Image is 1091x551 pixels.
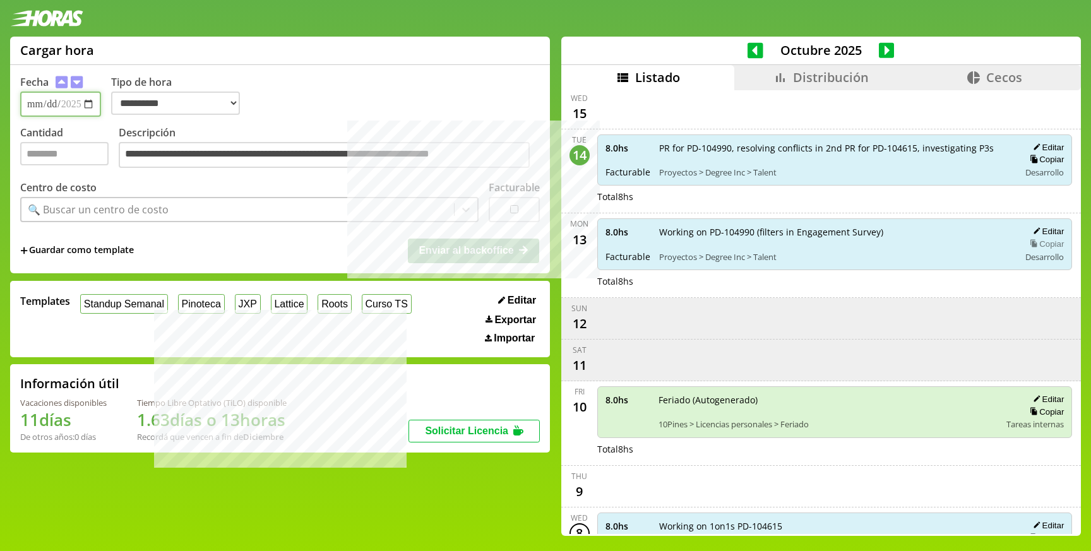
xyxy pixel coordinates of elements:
[494,294,540,307] button: Editar
[1025,167,1064,178] span: Desarrollo
[80,294,168,314] button: Standup Semanal
[1029,142,1064,153] button: Editar
[482,314,540,326] button: Exportar
[318,294,351,314] button: Roots
[111,92,240,115] select: Tipo de hora
[986,69,1022,86] span: Cecos
[271,294,308,314] button: Lattice
[111,75,250,117] label: Tipo de hora
[20,75,49,89] label: Fecha
[573,345,587,355] div: Sat
[605,251,650,263] span: Facturable
[763,42,879,59] span: Octubre 2025
[793,69,869,86] span: Distribución
[28,203,169,216] div: 🔍 Buscar un centro de costo
[571,93,588,104] div: Wed
[635,69,680,86] span: Listado
[569,145,590,165] div: 14
[20,431,107,442] div: De otros años: 0 días
[408,420,540,442] button: Solicitar Licencia
[20,408,107,431] h1: 11 días
[20,181,97,194] label: Centro de costo
[659,251,1011,263] span: Proyectos > Degree Inc > Talent
[1029,394,1064,405] button: Editar
[137,431,287,442] div: Recordá que vencen a fin de
[605,520,650,532] span: 8.0 hs
[243,431,283,442] b: Diciembre
[1026,239,1064,249] button: Copiar
[1026,406,1064,417] button: Copiar
[659,394,998,406] span: Feriado (Autogenerado)
[569,314,590,334] div: 12
[20,126,119,172] label: Cantidad
[570,218,588,229] div: Mon
[20,244,28,258] span: +
[597,191,1073,203] div: Total 8 hs
[1006,418,1064,430] span: Tareas internas
[1029,520,1064,531] button: Editar
[605,226,650,238] span: 8.0 hs
[605,394,650,406] span: 8.0 hs
[489,181,540,194] label: Facturable
[575,386,585,397] div: Fri
[1025,251,1064,263] span: Desarrollo
[20,375,119,392] h2: Información útil
[235,294,261,314] button: JXP
[20,397,107,408] div: Vacaciones disponibles
[659,226,1011,238] span: Working on PD-104990 (filters in Engagement Survey)
[20,294,70,308] span: Templates
[494,314,536,326] span: Exportar
[571,303,587,314] div: Sun
[362,294,412,314] button: Curso TS
[1026,533,1064,543] button: Copiar
[569,523,590,543] div: 8
[605,166,650,178] span: Facturable
[572,134,587,145] div: Tue
[569,229,590,249] div: 13
[659,167,1011,178] span: Proyectos > Degree Inc > Talent
[659,418,998,430] span: 10Pines > Licencias personales > Feriado
[119,142,530,169] textarea: Descripción
[1029,226,1064,237] button: Editar
[20,142,109,165] input: Cantidad
[137,408,287,431] h1: 1.63 días o 13 horas
[178,294,225,314] button: Pinoteca
[659,142,1011,154] span: PR for PD-104990, resolving conflicts in 2nd PR for PD-104615, investigating P3s
[494,333,535,344] span: Importar
[569,397,590,417] div: 10
[569,355,590,376] div: 11
[119,126,540,172] label: Descripción
[659,520,1011,532] span: Working on 1on1s PD-104615
[597,443,1073,455] div: Total 8 hs
[137,397,287,408] div: Tiempo Libre Optativo (TiLO) disponible
[1026,154,1064,165] button: Copiar
[605,142,650,154] span: 8.0 hs
[20,42,94,59] h1: Cargar hora
[508,295,536,306] span: Editar
[425,425,508,436] span: Solicitar Licencia
[20,244,134,258] span: +Guardar como template
[561,90,1081,534] div: scrollable content
[569,104,590,124] div: 15
[597,275,1073,287] div: Total 8 hs
[569,482,590,502] div: 9
[571,471,587,482] div: Thu
[571,512,588,523] div: Wed
[10,10,83,27] img: logotipo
